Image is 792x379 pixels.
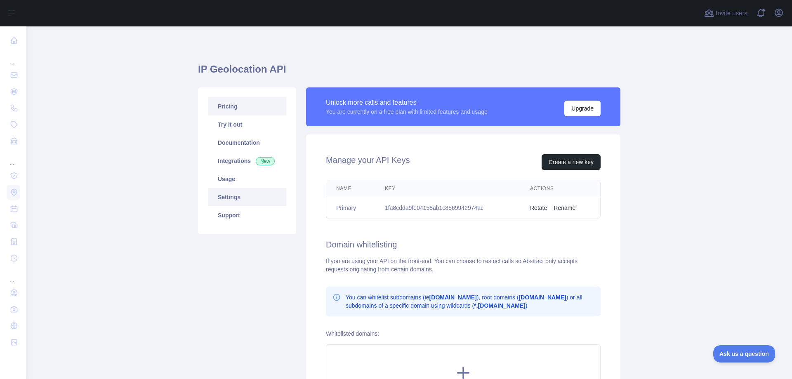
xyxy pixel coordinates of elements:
div: Unlock more calls and features [326,98,488,108]
h2: Domain whitelisting [326,239,601,250]
a: Try it out [208,115,286,134]
td: 1fa8cdda9fe04158ab1c8569942974ac [375,197,520,219]
label: Whitelisted domains: [326,330,379,337]
div: If you are using your API on the front-end. You can choose to restrict calls so Abstract only acc... [326,257,601,273]
iframe: Toggle Customer Support [713,345,775,363]
h1: IP Geolocation API [198,63,620,82]
th: Actions [520,180,600,197]
a: Usage [208,170,286,188]
div: ... [7,49,20,66]
h2: Manage your API Keys [326,154,410,170]
a: Pricing [208,97,286,115]
button: Upgrade [564,101,601,116]
th: Key [375,180,520,197]
td: Primary [326,197,375,219]
div: You are currently on a free plan with limited features and usage [326,108,488,116]
div: ... [7,267,20,284]
b: [DOMAIN_NAME] [519,294,566,301]
b: [DOMAIN_NAME] [429,294,477,301]
a: Support [208,206,286,224]
a: Settings [208,188,286,206]
div: ... [7,150,20,167]
button: Rotate [530,204,547,212]
button: Invite users [702,7,749,20]
a: Documentation [208,134,286,152]
p: You can whitelist subdomains (ie ), root domains ( ) or all subdomains of a specific domain using... [346,293,594,310]
button: Create a new key [542,154,601,170]
span: Invite users [716,9,747,18]
th: Name [326,180,375,197]
b: *.[DOMAIN_NAME] [474,302,525,309]
a: Integrations New [208,152,286,170]
span: New [256,157,275,165]
button: Rename [554,204,575,212]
